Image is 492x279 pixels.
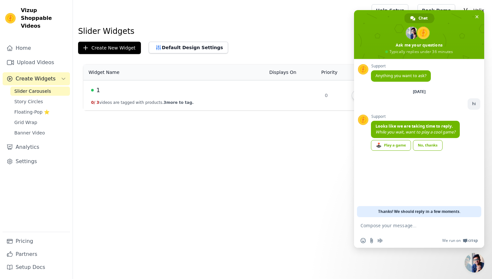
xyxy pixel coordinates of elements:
a: Home [3,42,70,55]
a: Banner Video [10,128,70,137]
span: Looks like we are taking time to reply. [376,123,453,129]
span: Floating-Pop ⭐ [14,109,49,115]
span: Anything you want to ask? [376,73,426,78]
span: 3 more to tag. [164,100,194,105]
a: Grid Wrap [10,118,70,127]
th: Priority [321,64,348,80]
span: 1 [96,86,100,95]
h1: Slider Widgets [78,26,487,36]
span: Slider Carousels [14,88,51,94]
a: Upload Videos [3,56,70,69]
a: We run onCrisp [442,238,478,243]
span: Live Published [91,89,94,91]
span: While you wait, want to play a cool game? [376,129,455,135]
span: Story Circles [14,98,43,105]
button: Default Design Settings [149,42,228,53]
button: V Velix [460,5,487,16]
span: Audio message [377,238,383,243]
text: V [464,7,468,14]
span: Support [371,64,431,68]
span: Crisp [468,238,478,243]
a: Analytics [3,141,70,154]
a: Book Demo [417,4,455,17]
a: Story Circles [10,97,70,106]
span: Banner Video [14,130,45,136]
a: Pricing [3,235,70,248]
span: Send a file [369,238,374,243]
p: Velix [471,5,487,16]
span: Chat [418,13,428,23]
span: Create Widgets [16,75,56,83]
button: Create Widgets [3,72,70,85]
th: Displays On [265,64,321,80]
span: Close chat [473,13,480,20]
a: Floating-Pop ⭐ [10,107,70,117]
span: Insert an emoji [361,238,366,243]
span: We run on [442,238,461,243]
textarea: Compose your message... [361,217,465,233]
span: 🕹️ [376,143,382,148]
button: Create New Widget [78,42,141,54]
a: Close chat [465,253,484,272]
span: Support [371,114,460,119]
a: Play a game [371,140,411,151]
a: Setup Docs [3,261,70,274]
span: 3 [97,100,99,105]
a: Slider Carousels [10,87,70,96]
th: Widget Name [83,64,265,80]
a: No, thanks [413,140,443,151]
span: hi [472,101,476,106]
a: Help Setup [372,4,408,17]
div: [DATE] [413,90,426,94]
button: Configure Widget [352,90,404,101]
button: 0/ 3videos are tagged with products.3more to tag. [91,100,194,105]
span: Thanks! We should reply in a few moments. [378,206,460,217]
td: 0 [321,80,348,111]
span: Vizup Shoppable Videos [21,7,67,30]
span: Grid Wrap [14,119,37,126]
img: Vizup [5,13,16,23]
a: Partners [3,248,70,261]
span: 0 / [91,100,95,105]
a: Chat [404,13,434,23]
a: Settings [3,155,70,168]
